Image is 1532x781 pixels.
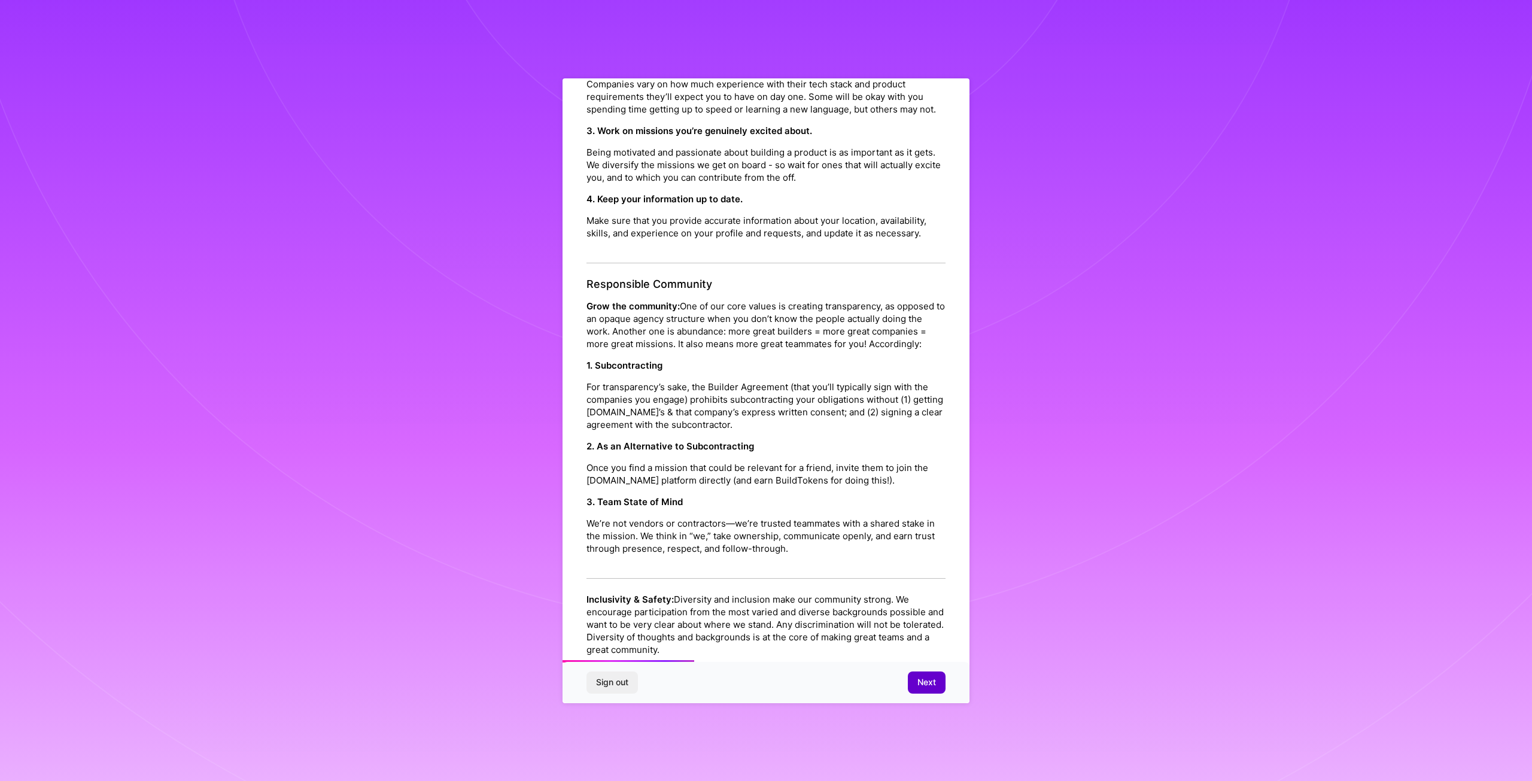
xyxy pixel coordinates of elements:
[586,671,638,693] button: Sign out
[586,125,812,136] strong: 3. Work on missions you’re genuinely excited about.
[586,594,674,605] strong: Inclusivity & Safety:
[586,360,662,371] strong: 1. Subcontracting
[586,300,680,312] strong: Grow the community:
[586,593,946,656] p: Diversity and inclusion make our community strong. We encourage participation from the most varie...
[908,671,946,693] button: Next
[596,676,628,688] span: Sign out
[586,300,946,350] p: One of our core values is creating transparency, as opposed to an opaque agency structure when yo...
[586,517,946,555] p: We’re not vendors or contractors—we’re trusted teammates with a shared stake in the mission. We t...
[586,461,946,487] p: Once you find a mission that could be relevant for a friend, invite them to join the [DOMAIN_NAME...
[586,214,946,239] p: Make sure that you provide accurate information about your location, availability, skills, and ex...
[586,193,743,205] strong: 4. Keep your information up to date.
[586,381,946,431] p: For transparency’s sake, the Builder Agreement (that you’ll typically sign with the companies you...
[586,496,683,508] strong: 3. Team State of Mind
[586,146,946,184] p: Being motivated and passionate about building a product is as important as it gets. We diversify ...
[586,440,754,452] strong: 2. As an Alternative to Subcontracting
[917,676,936,688] span: Next
[586,78,946,116] p: Companies vary on how much experience with their tech stack and product requirements they’ll expe...
[586,278,946,291] h4: Responsible Community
